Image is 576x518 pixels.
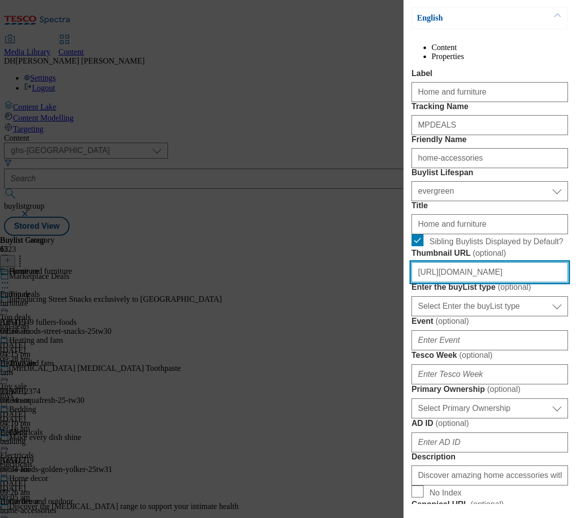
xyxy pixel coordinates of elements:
label: Primary Ownership [411,384,568,394]
label: Friendly Name [411,135,568,144]
label: AD ID [411,418,568,428]
span: ( optional ) [497,283,531,291]
li: Properties [431,52,568,61]
input: Enter Tracking Name [411,115,568,135]
input: Enter AD ID [411,432,568,452]
span: ( optional ) [472,249,506,257]
input: Enter Description [411,465,568,485]
label: Tracking Name [411,102,568,111]
li: Content [431,43,568,52]
input: Enter Friendly Name [411,148,568,168]
span: Sibling Buylists Displayed by Default? [429,237,563,246]
input: Enter Thumbnail URL [411,262,568,282]
label: Title [411,201,568,210]
label: Thumbnail URL [411,248,568,258]
span: No Index [429,488,461,497]
label: Event [411,316,568,326]
span: ( optional ) [459,351,492,359]
label: Description [411,452,568,461]
label: Buylist Lifespan [411,168,568,177]
p: English [417,13,522,23]
span: ( optional ) [487,385,520,393]
span: ( optional ) [435,317,469,325]
label: Label [411,69,568,78]
label: Canonical URL [411,499,568,509]
span: ( optional ) [435,419,469,427]
label: Tesco Week [411,350,568,360]
label: Enter the buyList type [411,282,568,292]
input: Enter Label [411,82,568,102]
span: ( optional ) [470,500,504,508]
input: Enter Event [411,330,568,350]
input: Enter Tesco Week [411,364,568,384]
input: Enter Title [411,214,568,234]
